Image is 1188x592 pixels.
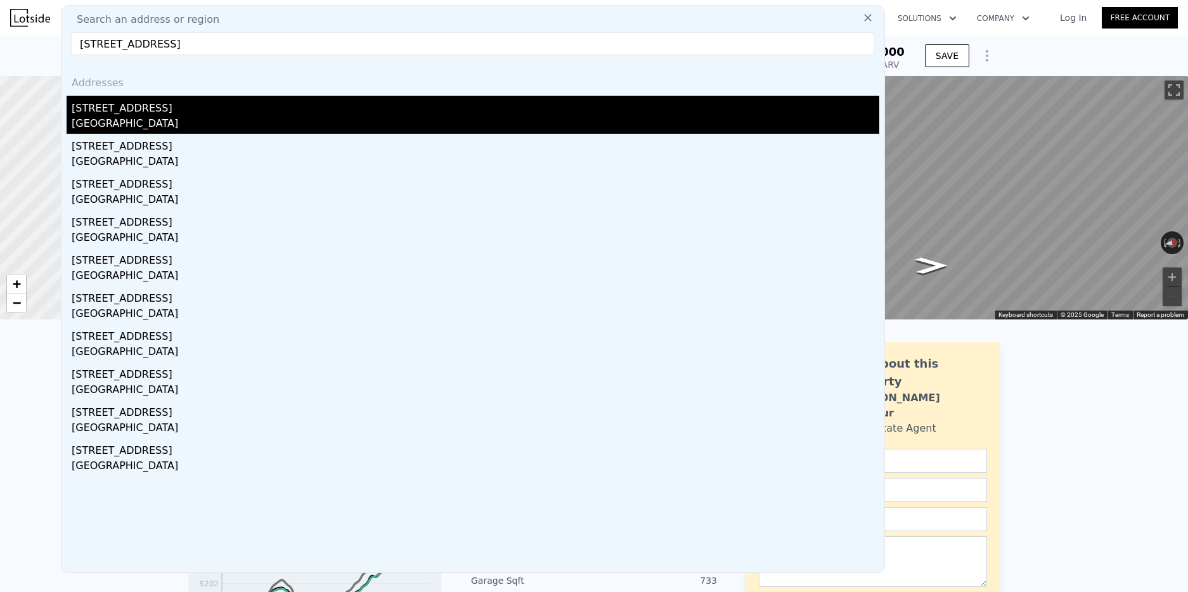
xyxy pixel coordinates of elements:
div: [GEOGRAPHIC_DATA] [72,458,879,476]
div: [GEOGRAPHIC_DATA] [72,420,879,438]
div: Ask about this property [846,355,987,390]
span: © 2025 Google [1061,311,1104,318]
button: Zoom out [1163,287,1182,306]
div: Addresses [67,65,879,96]
button: Keyboard shortcuts [998,311,1053,319]
div: [STREET_ADDRESS] [72,362,879,382]
button: Toggle fullscreen view [1165,80,1184,100]
span: + [13,276,21,292]
button: Rotate clockwise [1177,231,1184,254]
path: Go North, 72nd Dr NE [901,253,961,278]
div: [GEOGRAPHIC_DATA] [72,116,879,134]
div: [GEOGRAPHIC_DATA] [72,268,879,286]
tspan: $202 [199,579,219,588]
a: Log In [1045,11,1102,24]
button: Rotate counterclockwise [1161,231,1168,254]
div: [STREET_ADDRESS] [72,248,879,268]
div: [GEOGRAPHIC_DATA] [72,382,879,400]
div: Real Estate Agent [846,421,936,436]
div: [GEOGRAPHIC_DATA] [72,192,879,210]
a: Terms (opens in new tab) [1111,311,1129,318]
a: Zoom out [7,293,26,312]
button: Show Options [974,43,1000,68]
button: SAVE [925,44,969,67]
button: Zoom in [1163,267,1182,286]
div: [STREET_ADDRESS] [72,172,879,192]
img: Lotside [10,9,50,27]
div: [GEOGRAPHIC_DATA] [72,154,879,172]
span: Search an address or region [67,12,219,27]
button: Reset the view [1160,236,1184,249]
div: [STREET_ADDRESS] [72,324,879,344]
button: Company [967,7,1040,30]
div: [STREET_ADDRESS] [72,438,879,458]
a: Zoom in [7,274,26,293]
div: [STREET_ADDRESS] [72,134,879,154]
div: [STREET_ADDRESS] [72,286,879,306]
div: Garage Sqft [471,574,594,587]
div: [STREET_ADDRESS] [72,400,879,420]
div: [STREET_ADDRESS] [72,96,879,116]
a: Free Account [1102,7,1178,29]
div: [PERSON_NAME] Bahadur [846,390,987,421]
div: [GEOGRAPHIC_DATA] [72,306,879,324]
div: [GEOGRAPHIC_DATA] [72,344,879,362]
span: − [13,295,21,311]
div: [GEOGRAPHIC_DATA] [72,230,879,248]
div: [STREET_ADDRESS] [72,210,879,230]
a: Report a problem [1137,311,1184,318]
button: Solutions [888,7,967,30]
input: Enter an address, city, region, neighborhood or zip code [72,32,874,55]
div: 733 [594,574,717,587]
